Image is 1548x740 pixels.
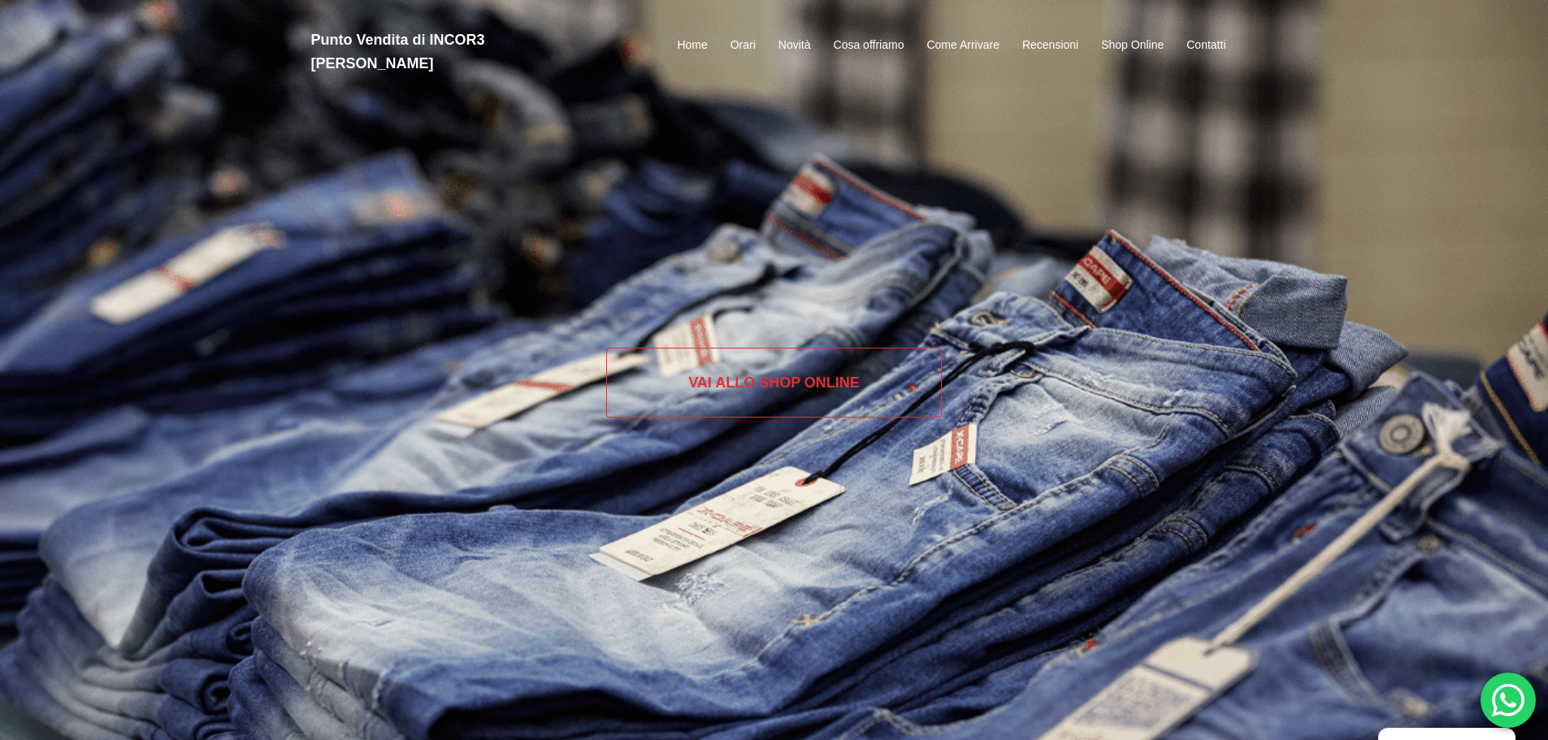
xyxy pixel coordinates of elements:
[731,36,756,55] a: Orari
[1481,673,1536,728] div: 'Hai
[677,36,707,55] a: Home
[1022,36,1078,55] a: Recensioni
[1186,36,1225,55] a: Contatti
[834,36,904,55] a: Cosa offriamo
[606,348,942,418] a: Vai allo SHOP ONLINE
[1101,36,1164,55] a: Shop Online
[778,36,811,55] a: Novità
[311,28,604,76] h2: Punto Vendita di INCOR3 [PERSON_NAME]
[926,36,999,55] a: Come Arrivare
